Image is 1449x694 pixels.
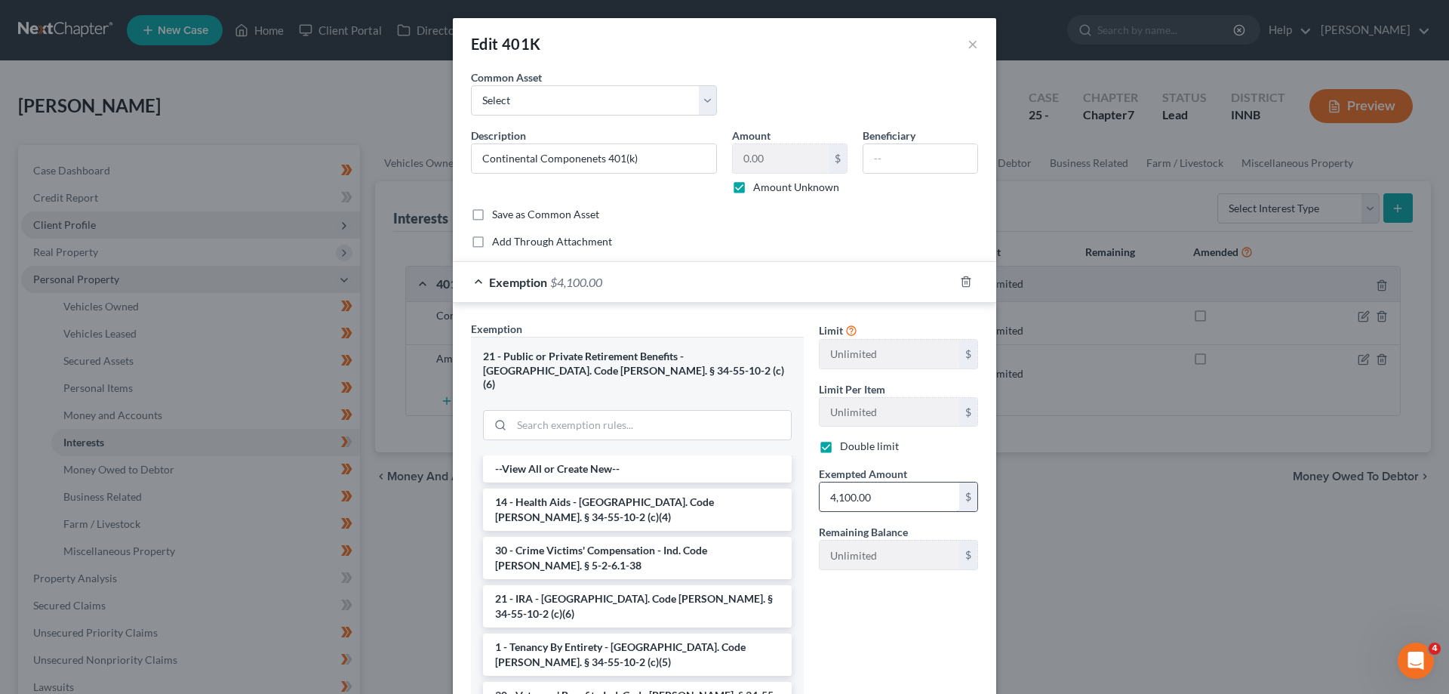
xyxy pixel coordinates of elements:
span: $4,100.00 [550,275,602,289]
input: 0.00 [733,144,829,173]
div: $ [959,483,977,511]
div: 21 - Public or Private Retirement Benefits - [GEOGRAPHIC_DATA]. Code [PERSON_NAME]. § 34-55-10-2 ... [483,350,792,392]
li: 30 - Crime Victims' Compensation - Ind. Code [PERSON_NAME]. § 5-2-6.1-38 [483,537,792,579]
input: Describe... [472,144,716,173]
span: Exemption [471,322,522,335]
li: --View All or Create New-- [483,455,792,483]
span: Exemption [489,275,547,289]
span: 4 [1429,643,1441,655]
span: Exempted Amount [819,467,907,480]
iframe: Intercom live chat [1398,643,1434,679]
input: -- [820,541,959,569]
label: Common Asset [471,69,542,85]
button: × [968,35,978,53]
div: $ [959,541,977,569]
span: Description [471,129,526,142]
li: 1 - Tenancy By Entirety - [GEOGRAPHIC_DATA]. Code [PERSON_NAME]. § 34-55-10-2 (c)(5) [483,634,792,676]
label: Save as Common Asset [492,207,599,222]
div: $ [959,340,977,369]
label: Amount Unknown [753,180,839,195]
input: -- [820,398,959,427]
input: -- [820,340,959,369]
label: Beneficiary [863,128,915,143]
span: Limit [819,324,843,337]
input: -- [863,144,977,173]
label: Double limit [840,439,899,454]
div: $ [959,398,977,427]
label: Amount [732,128,771,143]
div: Edit 401K [471,33,541,54]
div: $ [829,144,847,173]
li: 21 - IRA - [GEOGRAPHIC_DATA]. Code [PERSON_NAME]. § 34-55-10-2 (c)(6) [483,585,792,628]
label: Add Through Attachment [492,234,612,249]
li: 14 - Health Aids - [GEOGRAPHIC_DATA]. Code [PERSON_NAME]. § 34-55-10-2 (c)(4) [483,489,792,531]
input: 0.00 [820,483,959,511]
label: Limit Per Item [819,381,885,397]
label: Remaining Balance [819,524,908,540]
input: Search exemption rules... [512,411,791,440]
